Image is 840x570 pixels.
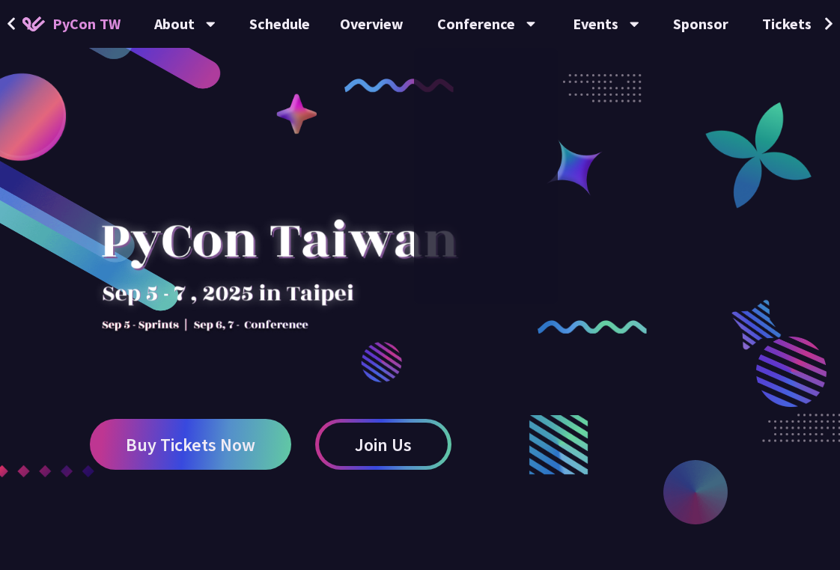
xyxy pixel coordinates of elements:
img: Home icon of PyCon TW 2025 [22,16,45,31]
a: PyCon TW [7,5,136,43]
span: Buy Tickets Now [126,435,255,454]
img: curly-2.e802c9f.png [538,320,647,334]
a: Buy Tickets Now [90,419,291,470]
a: Join Us [315,419,451,470]
span: PyCon TW [52,13,121,35]
img: curly-1.ebdbada.png [344,79,454,92]
span: Join Us [355,435,412,454]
